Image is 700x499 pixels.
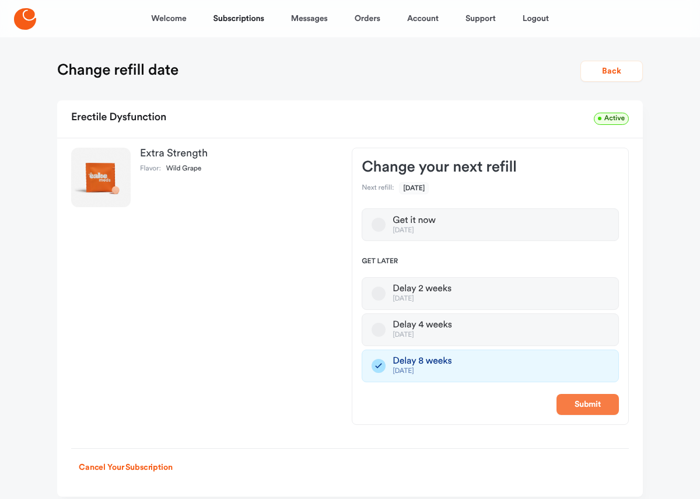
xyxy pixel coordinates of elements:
[57,61,178,79] h1: Change refill date
[407,5,439,33] a: Account
[466,5,496,33] a: Support
[372,323,386,337] button: Delay 4 weeks[DATE]
[393,283,452,295] div: Delay 2 weeks
[151,5,186,33] a: Welcome
[362,257,619,267] span: Get later
[362,184,394,193] dt: Next refill:
[71,457,180,478] button: Cancel Your Subscription
[362,158,619,176] h3: Change your next refill
[372,287,386,301] button: Delay 2 weeks[DATE]
[556,394,619,415] button: Submit
[393,215,435,226] div: Get it now
[393,367,452,376] div: [DATE]
[372,218,386,232] button: Get it now[DATE]
[291,5,328,33] a: Messages
[213,5,264,33] a: Subscriptions
[393,295,452,303] div: [DATE]
[393,331,452,340] div: [DATE]
[393,319,452,331] div: Delay 4 weeks
[140,148,333,159] h3: Extra Strength
[523,5,549,33] a: Logout
[372,359,386,373] button: Delay 8 weeks[DATE]
[393,355,452,367] div: Delay 8 weeks
[393,226,435,235] div: [DATE]
[399,182,429,194] span: [DATE]
[166,165,201,174] dd: Wild Grape
[594,113,629,125] span: Active
[580,61,643,82] button: Back
[71,148,131,207] img: Extra Strength
[140,165,161,174] dt: Flavor:
[355,5,380,33] a: Orders
[71,107,166,128] h2: Erectile Dysfunction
